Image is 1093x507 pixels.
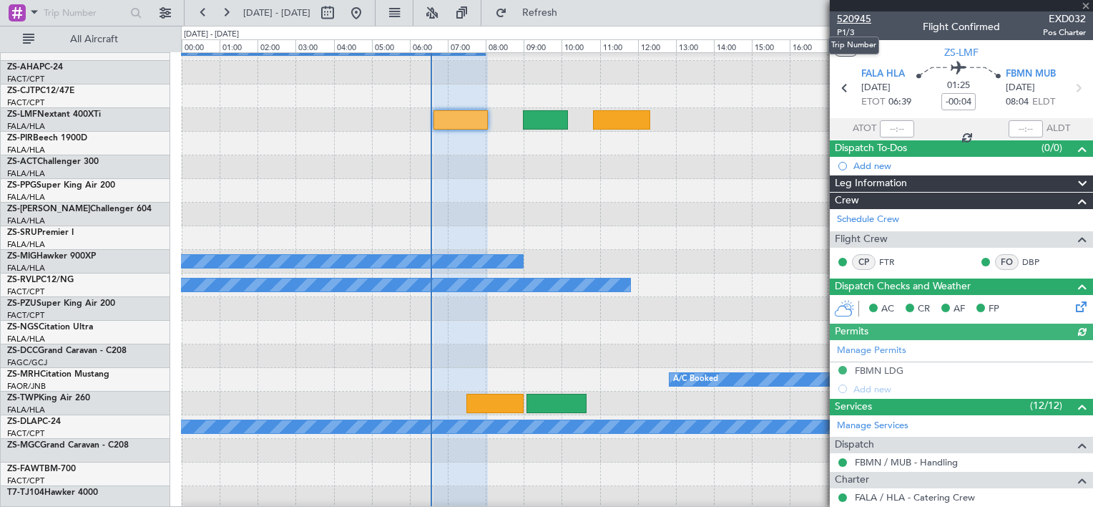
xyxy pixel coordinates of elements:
a: ZS-DLAPC-24 [7,417,61,426]
div: 04:00 [334,39,372,52]
span: Dispatch [835,437,874,453]
a: FACT/CPT [7,97,44,108]
a: ZS-PPGSuper King Air 200 [7,181,115,190]
a: FALA/HLA [7,121,45,132]
a: FALA/HLA [7,334,45,344]
span: Leg Information [835,175,907,192]
a: Schedule Crew [837,213,899,227]
span: ZS-RVL [7,276,36,284]
a: ZS-TWPKing Air 260 [7,394,90,402]
span: [DATE] - [DATE] [243,6,310,19]
div: 07:00 [448,39,486,52]
a: FAGC/GCJ [7,357,47,368]
div: [DATE] - [DATE] [184,29,239,41]
a: ZS-NGSCitation Ultra [7,323,93,332]
button: Refresh [489,1,574,24]
span: [DATE] [861,81,891,95]
a: ZS-FAWTBM-700 [7,465,76,473]
a: FALA/HLA [7,192,45,203]
span: ZS-MRH [7,370,40,379]
div: 01:00 [220,39,258,52]
a: FALA/HLA [7,168,45,179]
span: 520945 [837,11,871,26]
a: Manage Services [837,419,908,433]
span: FP [989,302,999,317]
a: T7-TJ104Hawker 4000 [7,488,98,497]
a: ZS-PIRBeech 1900D [7,134,87,143]
span: ZS-DLA [7,417,37,426]
a: FACT/CPT [7,475,44,486]
div: 16:00 [790,39,828,52]
span: ZS-FAW [7,465,39,473]
input: Trip Number [44,2,126,24]
span: Dispatch To-Dos [835,140,907,157]
span: ZS-NGS [7,323,39,332]
span: ZS-AHA [7,63,39,72]
div: FO [995,254,1019,270]
a: ZS-MRHCitation Mustang [7,370,109,379]
span: Refresh [510,8,570,18]
span: AF [954,302,965,317]
span: 08:04 [1006,95,1029,110]
span: EXD032 [1043,11,1086,26]
div: 09:00 [524,39,562,52]
div: 06:00 [410,39,448,52]
span: 01:25 [947,79,970,93]
div: 12:00 [638,39,676,52]
span: Services [835,399,872,415]
a: FALA / HLA - Catering Crew [855,491,975,503]
div: Add new [853,160,1086,172]
div: 02:00 [258,39,295,52]
a: ZS-MIGHawker 900XP [7,252,96,261]
a: FALA/HLA [7,239,45,250]
div: 08:00 [486,39,524,52]
span: ATOT [853,122,876,136]
span: ZS-PZU [7,299,36,308]
div: 05:00 [372,39,410,52]
span: ZS-PPG [7,181,36,190]
div: 00:00 [182,39,220,52]
span: ZS-MIG [7,252,36,261]
span: [DATE] [1006,81,1035,95]
span: ETOT [861,95,885,110]
a: ZS-RVLPC12/NG [7,276,74,284]
div: CP [852,254,876,270]
span: 06:39 [888,95,911,110]
div: 13:00 [676,39,714,52]
span: T7-TJ104 [7,488,44,497]
span: ZS-LMF [7,110,37,119]
span: Pos Charter [1043,26,1086,39]
span: FALA HLA [861,67,905,82]
a: FACT/CPT [7,428,44,439]
div: A/C Booked [673,369,718,390]
a: ZS-AHAPC-24 [7,63,63,72]
span: Crew [835,193,859,209]
span: ZS-ACT [7,158,37,166]
a: FALA/HLA [7,145,45,155]
span: Flight Crew [835,231,888,248]
span: ZS-[PERSON_NAME] [7,205,90,213]
a: FACT/CPT [7,310,44,321]
a: FBMN / MUB - Handling [855,456,958,468]
span: AC [881,302,894,317]
a: ZS-LMFNextant 400XTi [7,110,101,119]
span: ELDT [1032,95,1055,110]
button: All Aircraft [16,28,155,51]
div: 14:00 [714,39,752,52]
span: ZS-LMF [944,45,979,60]
span: (0/0) [1041,140,1062,155]
a: ZS-ACTChallenger 300 [7,158,99,166]
a: FTR [879,256,911,269]
a: ZS-PZUSuper King Air 200 [7,299,115,308]
div: 15:00 [752,39,790,52]
a: FALA/HLA [7,216,45,226]
a: FACT/CPT [7,286,44,297]
span: Charter [835,472,869,488]
div: Flight Confirmed [923,19,1000,34]
span: (12/12) [1030,398,1062,413]
div: 03:00 [295,39,333,52]
span: ZS-DCC [7,347,38,355]
span: CR [918,302,930,317]
a: ZS-SRUPremier I [7,228,74,237]
span: ZS-CJT [7,87,35,95]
